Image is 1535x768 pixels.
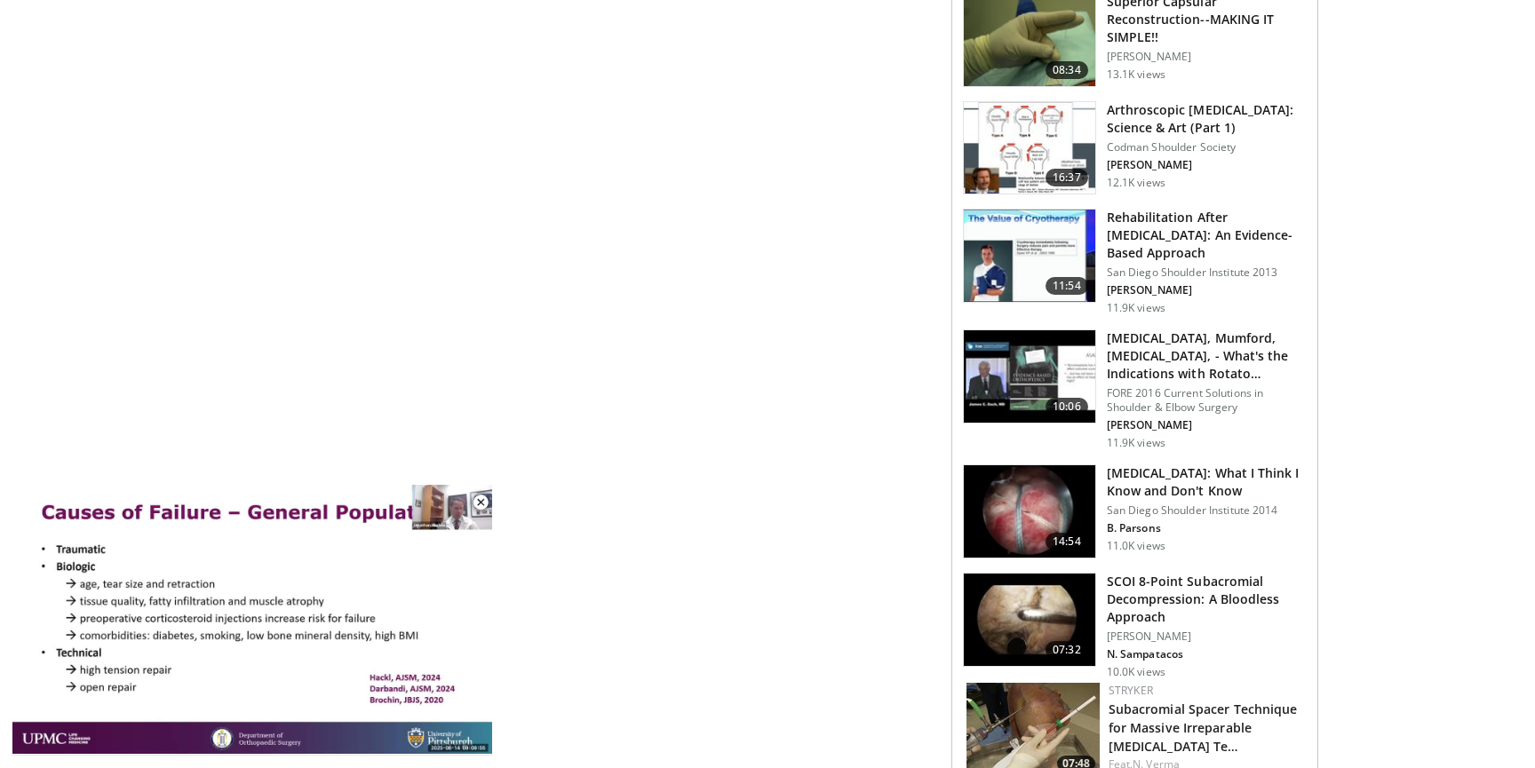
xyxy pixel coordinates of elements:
[1107,665,1165,679] p: 10.0K views
[463,484,498,521] button: Close
[1107,50,1307,64] p: [PERSON_NAME]
[1107,539,1165,553] p: 11.0K views
[1109,683,1153,698] a: Stryker
[1107,418,1307,432] p: [PERSON_NAME]
[1107,329,1307,383] h3: [MEDICAL_DATA], Mumford, [MEDICAL_DATA], - What's the Indications with Rotato…
[963,209,1307,315] a: 11:54 Rehabilitation After [MEDICAL_DATA]: An Evidence-Based Approach San Diego Shoulder Institut...
[1107,283,1307,297] p: [PERSON_NAME]
[1107,158,1307,172] p: [PERSON_NAME]
[1107,101,1307,137] h3: Arthroscopic [MEDICAL_DATA]: Science & Art (Part 1)
[1107,464,1307,500] h3: [MEDICAL_DATA]: What I Think I Know and Don't Know
[1107,301,1165,315] p: 11.9K views
[1107,629,1307,644] p: [PERSON_NAME]
[1046,533,1088,550] span: 14:54
[964,330,1095,423] img: 3aa307f4-1f5c-4486-9e8e-ee054078934c.150x105_q85_crop-smart_upscale.jpg
[1107,573,1307,626] h3: SCOI 8-Point Subacromial Decompression: A Bloodless Approach
[963,101,1307,195] a: 16:37 Arthroscopic [MEDICAL_DATA]: Science & Art (Part 1) Codman Shoulder Society [PERSON_NAME] 1...
[964,465,1095,558] img: 999c10bc-1a9b-426e-99ce-0935dabc49a0.150x105_q85_crop-smart_upscale.jpg
[963,464,1307,558] a: 14:54 [MEDICAL_DATA]: What I Think I Know and Don't Know San Diego Shoulder Institute 2014 B. Par...
[964,574,1095,666] img: fylOjp5pkC-GA4Zn4xMDoxOmdtO40mAx_3.150x105_q85_crop-smart_upscale.jpg
[1107,386,1307,415] p: FORE 2016 Current Solutions in Shoulder & Elbow Surgery
[1046,398,1088,416] span: 10:06
[1107,209,1307,262] h3: Rehabilitation After [MEDICAL_DATA]: An Evidence-Based Approach
[1107,647,1307,661] p: N. Sampatacos
[1046,169,1088,186] span: 16:37
[1107,521,1307,535] p: B. Parsons
[964,210,1095,302] img: feAgcbrvkPN5ynqH4xMDoxOjA4MTsiGN.150x105_q85_crop-smart_upscale.jpg
[12,484,492,756] video-js: Video Player
[1107,265,1307,280] p: San Diego Shoulder Institute 2013
[1107,140,1307,154] p: Codman Shoulder Society
[964,102,1095,194] img: 83a4a6a0-2498-4462-a6c6-c2fb0fff2d55.150x105_q85_crop-smart_upscale.jpg
[1107,176,1165,190] p: 12.1K views
[1046,61,1088,79] span: 08:34
[963,329,1307,450] a: 10:06 [MEDICAL_DATA], Mumford, [MEDICAL_DATA], - What's the Indications with Rotato… FORE 2016 Cu...
[1046,641,1088,659] span: 07:32
[1107,436,1165,450] p: 11.9K views
[1109,701,1298,755] a: Subacromial Spacer Technique for Massive Irreparable [MEDICAL_DATA] Te…
[963,573,1307,679] a: 07:32 SCOI 8-Point Subacromial Decompression: A Bloodless Approach [PERSON_NAME] N. Sampatacos 10...
[1107,503,1307,518] p: San Diego Shoulder Institute 2014
[1046,277,1088,295] span: 11:54
[1107,67,1165,82] p: 13.1K views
